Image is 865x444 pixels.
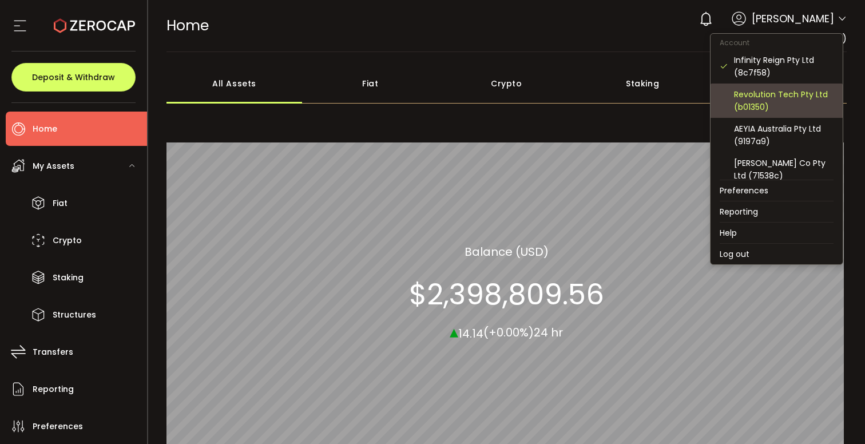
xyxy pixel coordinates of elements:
span: [PERSON_NAME] [752,11,834,26]
div: AEYIA Australia Pty Ltd (9197a9) [734,122,834,148]
li: Log out [711,244,843,264]
iframe: Chat Widget [808,389,865,444]
span: Crypto [53,232,82,249]
span: Home [33,121,57,137]
span: 14.14 [458,325,483,341]
div: Staking [574,64,711,104]
span: Deposit & Withdraw [32,73,115,81]
li: Help [711,223,843,243]
button: Deposit & Withdraw [11,63,136,92]
span: Account [711,38,759,47]
span: Fiat [53,195,68,212]
span: ▴ [450,319,458,343]
section: Balance (USD) [465,243,549,260]
div: Fiat [302,64,438,104]
div: [PERSON_NAME] Co Pty Ltd (71538c) [734,157,834,182]
span: My Assets [33,158,74,175]
div: All Assets [166,64,303,104]
span: Structures [53,307,96,323]
span: Home [166,15,209,35]
span: Staking [53,269,84,286]
div: Revolution Tech Pty Ltd (b01350) [734,88,834,113]
span: Infinity Reign Pty Ltd (8c7f58) [714,32,847,45]
span: Reporting [33,381,74,398]
span: Transfers [33,344,73,360]
span: (+0.00%) [483,324,534,340]
span: 24 hr [534,324,563,340]
section: $2,398,809.56 [409,277,604,311]
div: Infinity Reign Pty Ltd (8c7f58) [734,54,834,79]
li: Reporting [711,201,843,222]
li: Preferences [711,180,843,201]
div: Crypto [438,64,574,104]
span: Preferences [33,418,83,435]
